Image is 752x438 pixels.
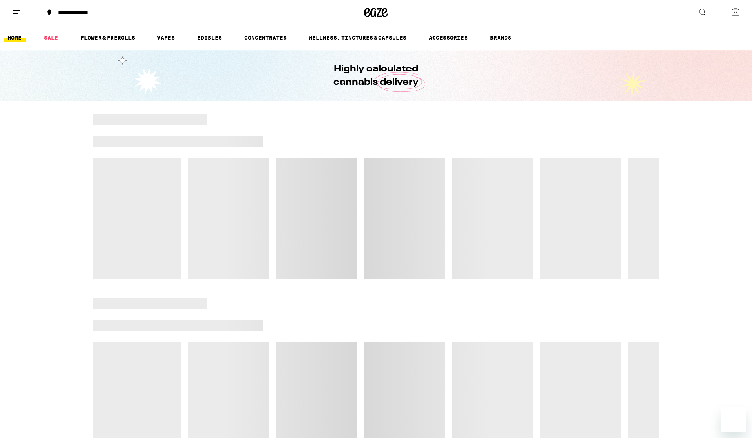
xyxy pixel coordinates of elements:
[721,407,746,432] iframe: Button to launch messaging window
[305,33,410,42] a: WELLNESS, TINCTURES & CAPSULES
[240,33,291,42] a: CONCENTRATES
[425,33,472,42] a: ACCESSORIES
[193,33,226,42] a: EDIBLES
[311,62,441,89] h1: Highly calculated cannabis delivery
[40,33,62,42] a: SALE
[77,33,139,42] a: FLOWER & PREROLLS
[486,33,515,42] a: BRANDS
[153,33,179,42] a: VAPES
[4,33,26,42] a: HOME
